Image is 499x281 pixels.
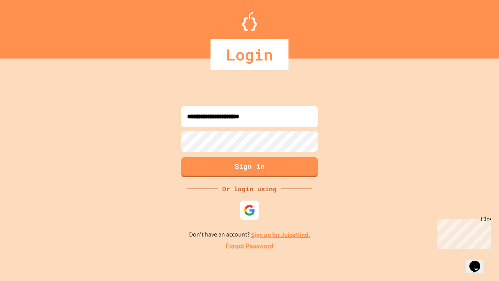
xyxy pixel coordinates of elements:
a: Forgot Password [226,242,273,251]
a: Sign up for JuiceMind. [251,231,310,239]
button: Sign in [181,157,318,177]
div: Chat with us now!Close [3,3,54,50]
img: Logo.svg [242,12,257,31]
img: google-icon.svg [244,205,255,216]
iframe: chat widget [466,250,491,273]
div: Login [211,39,288,70]
iframe: chat widget [434,216,491,249]
div: Or login using [218,184,281,194]
p: Don't have an account? [189,230,310,240]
